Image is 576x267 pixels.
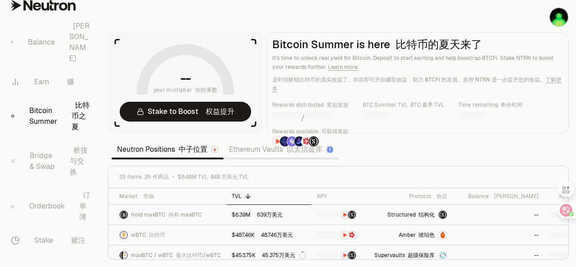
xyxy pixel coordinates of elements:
img: Mars Fragments [348,231,356,239]
span: Supervaults [374,252,435,259]
div: $487.46K [232,231,293,239]
font: 最大比特币/wBTC [176,252,221,259]
font: 剩余时间 [501,101,522,109]
a: $487.46K 48.746万美元 [226,225,311,245]
img: Mars Fragments [301,136,311,146]
font: 赌注 [71,235,85,245]
a: $6.39M 639万美元 [226,205,311,225]
div: / [272,109,348,123]
a: NTRNMars Fragments [311,225,369,245]
font: 中子位置 [179,145,207,154]
p: Rewards available [272,127,348,136]
img: NTRN [273,136,283,146]
a: -- [453,225,544,245]
font: [PERSON_NAME] [69,21,90,63]
div: Market [119,193,221,200]
img: NTRN [341,211,349,219]
a: Structured 结构化maxBTC [369,205,453,225]
font: 权益提升 [206,107,234,116]
font: 你的乘数 [195,86,217,94]
img: maxBTC Logo [120,211,128,219]
img: wBTC Logo [124,251,128,259]
font: 可获得奖励 [321,128,348,135]
font: BTC 夏季 TVL [410,101,444,109]
font: 以太坊金库 [287,145,323,154]
font: 赚 [67,77,74,86]
img: Neutron Logo [212,147,218,153]
font: 45.375万美元 [262,252,295,259]
p: BTC Summer TVL [363,100,444,109]
font: 琥珀色 [418,231,435,239]
a: Neutron Positions [112,140,224,158]
div: Balance [458,193,539,200]
font: 比特币的夏天来了 [396,37,482,51]
button: NTRNStructured Points [317,210,364,219]
h2: Bitcoin Summer is here [272,38,563,51]
img: Structured Points [309,136,319,146]
a: -- [453,245,544,265]
a: Balance [PERSON_NAME] [4,14,97,70]
a: maxBTC LogoHold maxBTC 持有 maxBTC [108,205,226,225]
img: Bedrock Diamonds [294,136,304,146]
font: 订单簿 [79,190,90,222]
a: Supervaults 超级保险库Supervaults [369,245,453,265]
button: NTRNMars Fragments [317,231,364,240]
h1: -- [180,71,191,86]
div: $453.75K [232,252,306,259]
span: wBTC [131,231,165,239]
img: EtherFi Points [280,136,290,146]
a: wBTC LogowBTC 比特币 [108,225,226,245]
span: your multiplier [153,86,217,95]
img: maxBTC Logo [120,251,123,259]
a: -- [453,205,544,225]
font: 结构化 [418,211,435,218]
a: Bridge & Swap 桥接与交换 [4,139,97,184]
a: Stake 赌注 [4,229,97,252]
img: NTRN [341,251,349,259]
font: 奖励发放 [327,101,348,109]
font: 848 万美元 TVL [211,173,249,181]
span: Amber [399,231,435,239]
img: Supervaults [439,251,447,259]
a: Earn 赚 [4,70,97,94]
font: 639万美元 [257,211,283,218]
div: APY [317,193,364,200]
font: 比特币 [149,231,165,239]
span: Hold maxBTC [131,211,202,218]
img: Solv Points [287,136,297,146]
a: Stake to Boost 权益提升 [120,102,251,122]
img: Amber [439,231,447,239]
font: 25 件商品 [144,173,169,181]
span: maxBTC / wBTC [131,252,221,259]
font: [PERSON_NAME] [494,193,539,200]
font: 48.746万美元 [261,231,293,239]
img: Structured Points [348,211,356,219]
span: $8.48M TVL [178,173,249,181]
img: wBTC Logo [120,231,128,239]
span: Structured [387,211,435,218]
a: Amber 琥珀色Amber [369,225,453,245]
button: NTRNStructured Points [317,251,364,260]
img: NTRN [341,231,349,239]
a: maxBTC LogowBTC LogomaxBTC / wBTC 最大比特币/wBTC [108,245,226,265]
font: 比特币之夏 [72,100,90,131]
font: 桥接与交换 [70,145,88,176]
a: $453.75K 45.375万美元 [226,245,311,265]
font: 市场 [143,193,154,200]
span: 25 items [119,173,169,181]
a: Learn more [328,63,358,71]
font: 协议 [436,193,447,200]
font: 持有 maxBTC [168,211,202,218]
p: Time remaining [459,100,522,109]
a: NTRNStructured Points [311,205,369,225]
a: Orderbook 订单簿 [4,184,97,229]
img: Structured Points [348,251,356,259]
a: Ethereum Vaults [224,140,339,158]
font: 超级保险库 [408,252,435,259]
div: $6.39M [232,211,283,218]
img: Ethereum Logo [327,147,333,153]
div: TVL [232,193,306,200]
font: 是时候解锁比特币的真实收益了。存款即可开始赚取收益，助力 BTCFi 的发展。质押 NTRN 进一步提升您的收益。 [272,76,562,92]
img: leap1 [550,8,568,26]
a: Bitcoin Summer 比特币之夏 [4,94,97,139]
